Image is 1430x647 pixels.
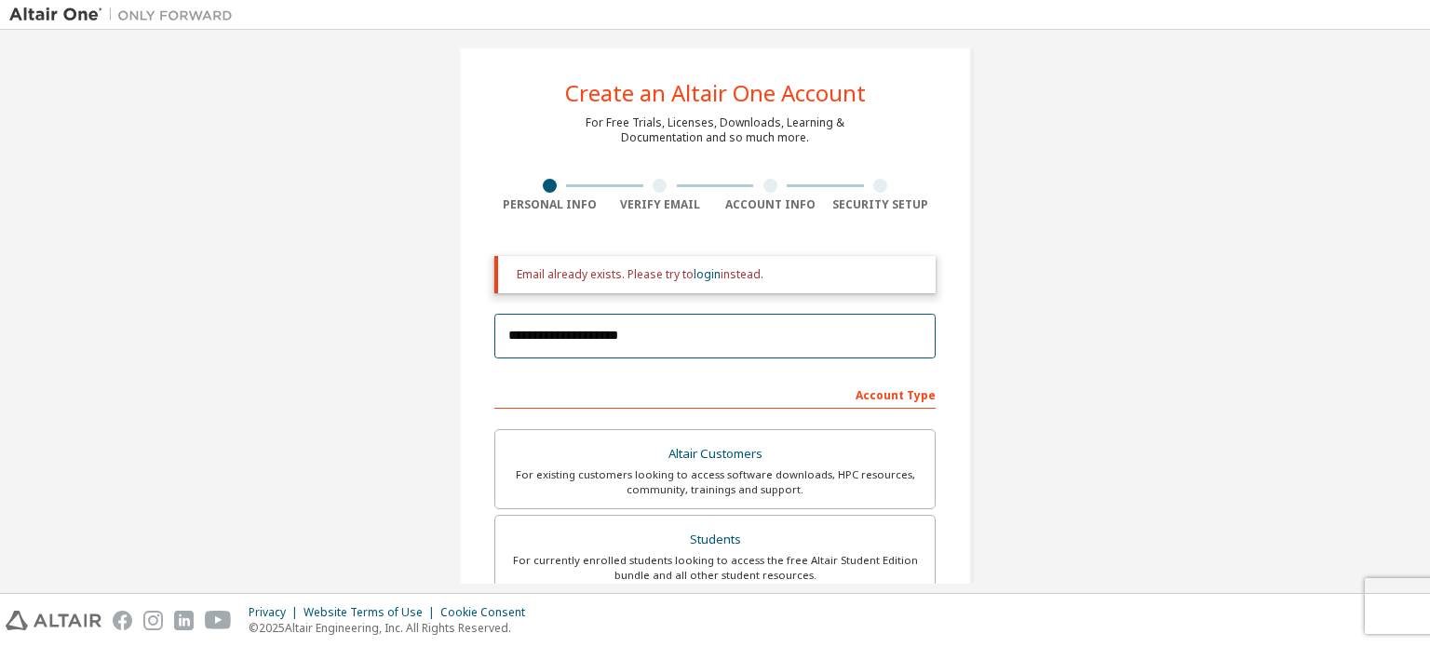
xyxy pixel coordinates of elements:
div: Altair Customers [506,441,924,467]
p: © 2025 Altair Engineering, Inc. All Rights Reserved. [249,620,536,636]
div: Students [506,527,924,553]
div: Privacy [249,605,304,620]
div: Cookie Consent [440,605,536,620]
div: For existing customers looking to access software downloads, HPC resources, community, trainings ... [506,467,924,497]
div: For currently enrolled students looking to access the free Altair Student Edition bundle and all ... [506,553,924,583]
img: linkedin.svg [174,611,194,630]
a: login [694,266,721,282]
div: Create an Altair One Account [565,82,866,104]
div: For Free Trials, Licenses, Downloads, Learning & Documentation and so much more. [586,115,844,145]
img: instagram.svg [143,611,163,630]
div: Account Type [494,379,936,409]
img: youtube.svg [205,611,232,630]
div: Verify Email [605,197,716,212]
img: altair_logo.svg [6,611,101,630]
div: Website Terms of Use [304,605,440,620]
div: Security Setup [826,197,937,212]
div: Account Info [715,197,826,212]
div: Personal Info [494,197,605,212]
img: Altair One [9,6,242,24]
div: Email already exists. Please try to instead. [517,267,921,282]
img: facebook.svg [113,611,132,630]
